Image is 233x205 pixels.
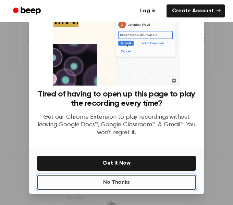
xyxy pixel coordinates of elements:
p: Get our Chrome Extension to play recordings without leaving Google Docs™, Google Classroom™, & Gm... [37,114,196,137]
a: Create Account [167,4,225,17]
h3: Tired of having to open up this page to play the recording every time? [37,90,196,108]
a: Beep [8,4,47,18]
a: Log in [133,3,162,19]
button: No Thanks [37,175,196,190]
button: Get It Now [37,156,196,171]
